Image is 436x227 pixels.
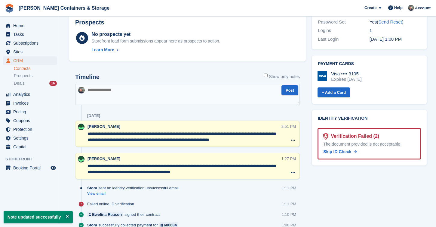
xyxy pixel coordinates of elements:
a: [PERSON_NAME] Containers & Storage [16,3,112,13]
label: Show only notes [264,74,300,80]
span: Skip ID Check [323,149,351,154]
h2: Identity verification [318,116,421,121]
a: menu [3,143,57,151]
div: 16 [49,81,57,86]
h2: Payment cards [318,61,421,66]
span: Account [415,5,431,11]
a: menu [3,125,57,134]
a: menu [3,21,57,30]
time: 2025-08-13 12:08:07 UTC [370,36,402,42]
a: Skip ID Check [323,149,357,155]
a: menu [3,108,57,116]
span: Home [13,21,49,30]
div: The document provided is not acceptable [323,141,415,147]
div: 2:51 PM [281,124,296,129]
a: Ewelina Reason [87,212,123,217]
div: 1:11 PM [282,201,296,207]
span: CRM [13,56,49,65]
span: ( ) [377,19,403,24]
a: menu [3,30,57,39]
span: Settings [13,134,49,142]
span: Protection [13,125,49,134]
div: Failed online ID verification [87,201,137,207]
span: Sites [13,48,49,56]
div: Logins [318,27,370,34]
a: Preview store [50,164,57,172]
h2: Timeline [75,74,100,80]
span: Subscriptions [13,39,49,47]
span: [PERSON_NAME] [88,156,120,161]
img: stora-icon-8386f47178a22dfd0bd8f6a31ec36ba5ce8667c1dd55bd0f319d3a0aa187defe.svg [5,4,14,13]
div: Yes [370,19,421,26]
div: No prospects yet [91,31,220,38]
a: Contacts [14,66,57,71]
img: Adam Greenhalgh [408,5,414,11]
div: 1:27 PM [281,156,296,162]
span: Invoices [13,99,49,107]
div: Verification Failed (2) [328,133,379,140]
img: Arjun Preetham [78,156,84,162]
a: menu [3,39,57,47]
a: Send Reset [378,19,402,24]
span: Stora [87,185,97,191]
span: Booking Portal [13,164,49,172]
span: Pricing [13,108,49,116]
div: 1:11 PM [282,185,296,191]
div: 1:10 PM [282,212,296,217]
img: Adam Greenhalgh [78,87,85,93]
div: sent an identity verification unsuccessful email [87,185,182,191]
div: Last Login [318,36,370,43]
div: Ewelina Reason [92,212,122,217]
button: Post [281,85,298,95]
div: Expires [DATE] [331,77,361,82]
span: Deals [14,80,25,86]
h2: Prospects [75,19,104,26]
a: menu [3,48,57,56]
span: Create [364,5,376,11]
div: Storefront lead form submissions appear here as prospects to action. [91,38,220,44]
span: Help [394,5,403,11]
a: menu [3,56,57,65]
a: menu [3,164,57,172]
a: menu [3,99,57,107]
a: Deals 16 [14,80,57,87]
span: Storefront [5,156,60,162]
span: Capital [13,143,49,151]
div: signed their contract [87,212,163,217]
span: Prospects [14,73,32,79]
div: Visa •••• 3105 [331,71,361,77]
a: Learn More [91,47,220,53]
span: Coupons [13,116,49,125]
span: Tasks [13,30,49,39]
img: Identity Verification Ready [323,133,328,140]
div: [DATE] [87,113,100,118]
span: Analytics [13,90,49,99]
p: Note updated successfully [4,211,73,223]
div: Learn More [91,47,114,53]
div: Password Set [318,19,370,26]
input: Show only notes [264,74,268,77]
img: Visa Logo [318,71,327,81]
img: Arjun Preetham [78,124,84,130]
a: Prospects [14,73,57,79]
div: 1 [370,27,421,34]
span: [PERSON_NAME] [88,124,120,129]
a: menu [3,90,57,99]
a: menu [3,116,57,125]
a: + Add a Card [318,87,350,97]
a: menu [3,134,57,142]
a: View email [87,191,182,196]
